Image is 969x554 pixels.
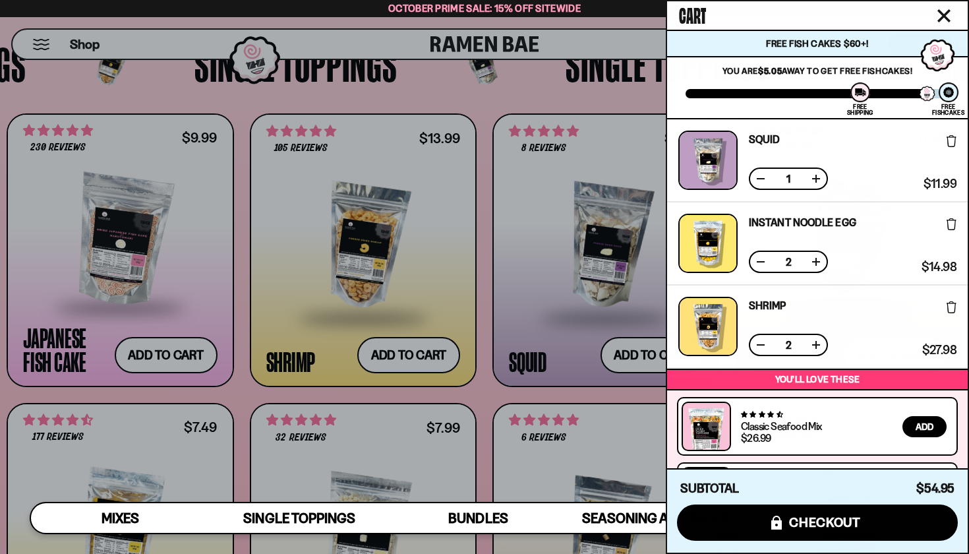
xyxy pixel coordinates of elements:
span: Cart [679,1,706,27]
div: $26.99 [741,433,771,443]
span: Mixes [102,510,139,526]
a: Classic Seafood Mix [741,419,822,433]
span: checkout [789,515,861,530]
span: 1 [778,173,799,184]
span: Single Toppings [243,510,355,526]
a: Single Toppings [210,503,388,533]
span: 2 [778,340,799,350]
a: Mixes [31,503,210,533]
button: checkout [677,505,958,541]
h4: Subtotal [680,482,739,495]
button: Close cart [934,6,954,26]
div: Free Fishcakes [932,104,964,115]
a: Instant Noodle Egg [749,217,856,228]
button: Add [902,416,947,437]
span: $11.99 [924,178,956,190]
a: Bundles [389,503,568,533]
span: October Prime Sale: 15% off Sitewide [388,2,581,15]
span: $14.98 [922,261,956,273]
p: You’ll love these [670,373,964,386]
span: Seasoning and Sauce [582,510,732,526]
span: Add [916,422,933,431]
a: Squid [749,134,780,144]
a: Seasoning and Sauce [568,503,746,533]
span: 2 [778,257,799,267]
div: Free Shipping [847,104,873,115]
span: 4.68 stars [741,410,782,419]
strong: $5.05 [758,65,782,76]
span: Free Fish Cakes $60+! [766,38,868,49]
span: $54.95 [916,481,954,496]
span: $27.98 [922,344,956,356]
a: Shrimp [749,300,786,311]
span: Bundles [448,510,508,526]
p: You are away to get Free Fishcakes! [686,65,949,76]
